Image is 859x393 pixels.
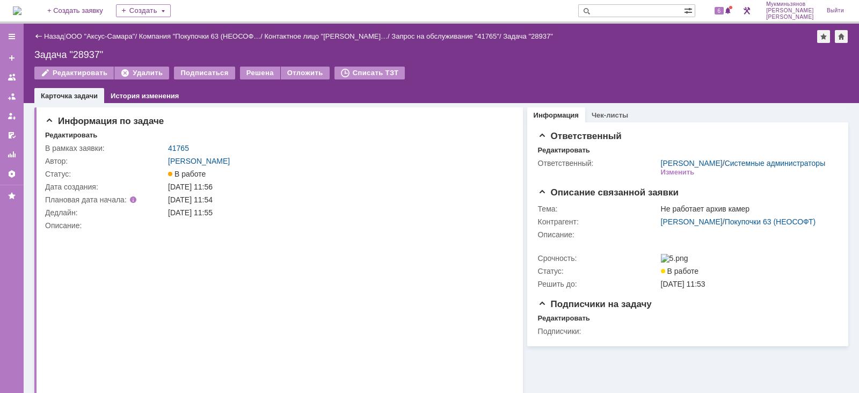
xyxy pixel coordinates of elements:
a: Перейти в интерфейс администратора [740,4,753,17]
a: [PERSON_NAME] [661,159,723,168]
div: Статус: [538,267,659,275]
div: [DATE] 11:56 [168,183,507,191]
a: Перейти на домашнюю страницу [13,6,21,15]
a: ООО "Аксус-Самара" [66,32,135,40]
a: Мои заявки [3,107,20,125]
span: В работе [661,267,698,275]
div: В рамках заявки: [45,144,166,152]
div: | [64,32,65,40]
div: Решить до: [538,280,659,288]
span: Информация по задаче [45,116,164,126]
div: Задача "28937" [503,32,553,40]
a: Мои согласования [3,127,20,144]
div: Дата создания: [45,183,166,191]
div: Ответственный: [538,159,659,168]
div: / [66,32,139,40]
div: / [661,159,826,168]
img: logo [13,6,21,15]
div: Описание: [45,221,509,230]
span: Ответственный [538,131,622,141]
div: / [265,32,392,40]
a: Чек-листы [592,111,628,119]
div: Автор: [45,157,166,165]
span: [DATE] 11:53 [661,280,705,288]
a: Контактное лицо "[PERSON_NAME]… [265,32,388,40]
div: / [391,32,503,40]
a: Заявки в моей ответственности [3,88,20,105]
div: Контрагент: [538,217,659,226]
span: Расширенный поиск [684,5,695,15]
img: 5.png [661,254,688,263]
div: / [661,217,833,226]
a: Отчеты [3,146,20,163]
a: Системные администраторы [725,159,826,168]
div: Подписчики: [538,327,659,336]
div: Создать [116,4,171,17]
span: [PERSON_NAME] [766,14,814,20]
div: Сделать домашней страницей [835,30,848,43]
div: Плановая дата начала: [45,195,153,204]
a: Заявки на командах [3,69,20,86]
div: Срочность: [538,254,659,263]
span: Мукминьзянов [766,1,814,8]
a: Покупочки 63 (НЕОСОФТ) [725,217,816,226]
div: Дедлайн: [45,208,166,217]
div: Задача "28937" [34,49,848,60]
a: 41765 [168,144,189,152]
div: [DATE] 11:54 [168,195,507,204]
a: Карточка задачи [41,92,98,100]
div: Статус: [45,170,166,178]
div: Не работает архив камер [661,205,833,213]
span: В работе [168,170,206,178]
div: / [139,32,265,40]
a: Компания "Покупочки 63 (НЕОСОФ… [139,32,261,40]
div: Редактировать [45,131,97,140]
div: Добавить в избранное [817,30,830,43]
a: Настройки [3,165,20,183]
div: Редактировать [538,314,590,323]
a: [PERSON_NAME] [168,157,230,165]
a: Назад [44,32,64,40]
div: [DATE] 11:55 [168,208,507,217]
a: Информация [534,111,579,119]
div: Редактировать [538,146,590,155]
span: Подписчики на задачу [538,299,652,309]
span: 6 [715,7,724,14]
div: Тема: [538,205,659,213]
span: [PERSON_NAME] [766,8,814,14]
a: Создать заявку [3,49,20,67]
a: Запрос на обслуживание "41765" [391,32,499,40]
div: Изменить [661,168,695,177]
a: История изменения [111,92,179,100]
span: Описание связанной заявки [538,187,679,198]
div: Описание: [538,230,835,239]
a: [PERSON_NAME] [661,217,723,226]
